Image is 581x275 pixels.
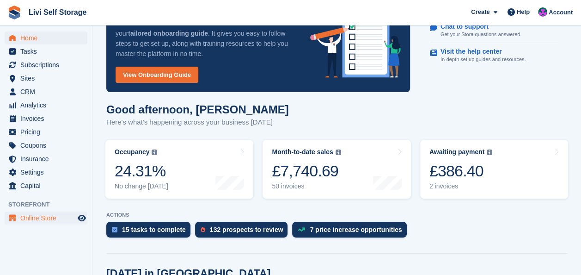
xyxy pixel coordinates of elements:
span: Tasks [20,45,76,58]
strong: tailored onboarding guide [128,30,208,37]
img: task-75834270c22a3079a89374b754ae025e5fb1db73e45f91037f5363f120a921f8.svg [112,227,117,232]
div: 132 prospects to review [210,226,283,233]
a: Month-to-date sales £7,740.69 50 invoices [263,140,410,199]
a: 7 price increase opportunities [292,222,411,242]
p: Chat to support [440,23,514,31]
a: menu [5,125,87,138]
a: Preview store [76,212,87,224]
span: Online Store [20,212,76,225]
div: 7 price increase opportunities [310,226,402,233]
div: 24.31% [115,162,168,181]
a: Chat to support Get your Stora questions answered. [430,18,558,44]
img: onboarding-info-6c161a55d2c0e0a8cae90662b2fe09162a5109e8cc188191df67fb4f79e88e88.svg [310,8,401,78]
span: Invoices [20,112,76,125]
p: In-depth set up guides and resources. [440,56,526,63]
div: Awaiting payment [429,148,485,156]
span: Create [471,7,489,17]
a: menu [5,99,87,112]
div: £386.40 [429,162,493,181]
a: menu [5,72,87,85]
img: icon-info-grey-7440780725fd019a000dd9b08b2336e03edf1995a4989e88bcd33f0948082b44.svg [487,150,492,155]
a: 132 prospects to review [195,222,293,242]
img: price_increase_opportunities-93ffe204e8149a01c8c9dc8f82e8f89637d9d84a8eef4429ea346261dce0b2c0.svg [298,227,305,231]
a: menu [5,179,87,192]
div: £7,740.69 [272,162,341,181]
a: menu [5,212,87,225]
span: Storefront [8,200,92,209]
a: View Onboarding Guide [116,67,198,83]
span: Insurance [20,152,76,165]
p: Get your Stora questions answered. [440,31,521,38]
span: Subscriptions [20,58,76,71]
span: CRM [20,85,76,98]
span: Account [549,8,573,17]
div: Occupancy [115,148,149,156]
a: menu [5,58,87,71]
div: 50 invoices [272,182,341,190]
span: Sites [20,72,76,85]
img: prospect-51fa495bee0391a8d652442698ab0144808aea92771e9ea1ae160a38d050c398.svg [201,227,205,232]
a: Occupancy 24.31% No change [DATE] [105,140,253,199]
div: Month-to-date sales [272,148,333,156]
a: 15 tasks to complete [106,222,195,242]
div: 2 invoices [429,182,493,190]
span: Pricing [20,125,76,138]
a: menu [5,112,87,125]
span: Help [517,7,530,17]
span: Settings [20,166,76,179]
a: menu [5,152,87,165]
p: Here's what's happening across your business [DATE] [106,117,289,128]
span: Analytics [20,99,76,112]
a: Visit the help center In-depth set up guides and resources. [430,43,558,68]
p: Visit the help center [440,48,519,56]
a: menu [5,166,87,179]
a: menu [5,85,87,98]
a: Awaiting payment £386.40 2 invoices [420,140,568,199]
span: Capital [20,179,76,192]
img: icon-info-grey-7440780725fd019a000dd9b08b2336e03edf1995a4989e88bcd33f0948082b44.svg [336,150,341,155]
a: menu [5,45,87,58]
a: Livi Self Storage [25,5,90,20]
a: menu [5,31,87,44]
div: No change [DATE] [115,182,168,190]
span: Coupons [20,139,76,152]
img: icon-info-grey-7440780725fd019a000dd9b08b2336e03edf1995a4989e88bcd33f0948082b44.svg [152,150,157,155]
h1: Good afternoon, [PERSON_NAME] [106,103,289,116]
p: ACTIONS [106,212,567,218]
p: Welcome to Stora! Press the button below to access your . It gives you easy to follow steps to ge... [116,18,295,59]
a: menu [5,139,87,152]
img: stora-icon-8386f47178a22dfd0bd8f6a31ec36ba5ce8667c1dd55bd0f319d3a0aa187defe.svg [7,6,21,19]
div: 15 tasks to complete [122,226,186,233]
span: Home [20,31,76,44]
img: Graham Cameron [538,7,547,17]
